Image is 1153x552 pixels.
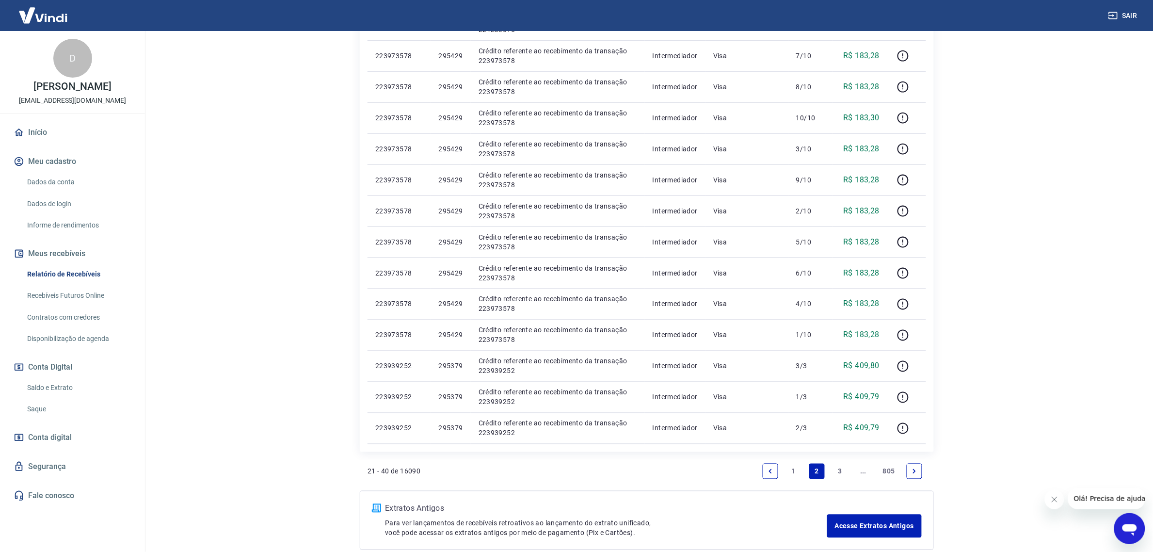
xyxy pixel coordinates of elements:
[844,112,880,124] p: R$ 183,30
[375,268,423,278] p: 223973578
[438,423,463,433] p: 295379
[479,357,637,376] p: Crédito referente ao recebimento da transação 223939252
[713,423,781,433] p: Visa
[12,456,133,477] a: Segurança
[844,391,880,403] p: R$ 409,79
[53,39,92,78] div: D
[23,264,133,284] a: Relatório de Recebíveis
[479,46,637,65] p: Crédito referente ao recebimento da transação 223973578
[653,51,698,61] p: Intermediador
[786,464,801,479] a: Page 1
[844,236,880,248] p: R$ 183,28
[23,286,133,306] a: Recebíveis Futuros Online
[796,51,825,61] p: 7/10
[438,82,463,92] p: 295429
[759,460,926,483] ul: Pagination
[438,206,463,216] p: 295429
[844,81,880,93] p: R$ 183,28
[375,51,423,61] p: 223973578
[375,392,423,402] p: 223939252
[713,392,781,402] p: Visa
[368,467,420,476] p: 21 - 40 de 16090
[1106,7,1141,25] button: Sair
[375,113,423,123] p: 223973578
[827,515,922,538] a: Acesse Extratos Antigos
[479,294,637,314] p: Crédito referente ao recebimento da transação 223973578
[856,464,871,479] a: Jump forward
[12,357,133,378] button: Conta Digital
[479,201,637,221] p: Crédito referente ao recebimento da transação 223973578
[907,464,922,479] a: Next page
[23,194,133,214] a: Dados de login
[796,237,825,247] p: 5/10
[375,144,423,154] p: 223973578
[23,215,133,235] a: Informe de rendimentos
[653,361,698,371] p: Intermediador
[19,96,126,106] p: [EMAIL_ADDRESS][DOMAIN_NAME]
[844,298,880,310] p: R$ 183,28
[375,361,423,371] p: 223939252
[375,175,423,185] p: 223973578
[653,237,698,247] p: Intermediador
[385,519,827,538] p: Para ver lançamentos de recebíveis retroativos ao lançamento do extrato unificado, você pode aces...
[375,330,423,340] p: 223973578
[375,237,423,247] p: 223973578
[385,503,827,515] p: Extratos Antigos
[713,299,781,309] p: Visa
[33,81,111,92] p: [PERSON_NAME]
[438,113,463,123] p: 295429
[12,427,133,448] a: Conta digital
[809,464,825,479] a: Page 2 is your current page
[653,268,698,278] p: Intermediador
[713,51,781,61] p: Visa
[479,170,637,190] p: Crédito referente ao recebimento da transação 223973578
[653,144,698,154] p: Intermediador
[479,77,637,97] p: Crédito referente ao recebimento da transação 223973578
[653,206,698,216] p: Intermediador
[438,175,463,185] p: 295429
[713,268,781,278] p: Visa
[479,263,637,283] p: Crédito referente ao recebimento da transação 223973578
[713,82,781,92] p: Visa
[796,206,825,216] p: 2/10
[796,144,825,154] p: 3/10
[12,151,133,172] button: Meu cadastro
[375,423,423,433] p: 223939252
[1068,488,1145,509] iframe: Mensagem da empresa
[713,175,781,185] p: Visa
[375,82,423,92] p: 223973578
[438,299,463,309] p: 295429
[713,144,781,154] p: Visa
[12,0,75,30] img: Vindi
[796,268,825,278] p: 6/10
[713,206,781,216] p: Visa
[796,361,825,371] p: 3/3
[653,423,698,433] p: Intermediador
[23,329,133,349] a: Disponibilização de agenda
[844,329,880,341] p: R$ 183,28
[796,330,825,340] p: 1/10
[844,205,880,217] p: R$ 183,28
[438,392,463,402] p: 295379
[438,330,463,340] p: 295429
[844,174,880,186] p: R$ 183,28
[479,232,637,252] p: Crédito referente ao recebimento da transação 223973578
[28,431,72,444] span: Conta digital
[6,7,81,15] span: Olá! Precisa de ajuda?
[844,143,880,155] p: R$ 183,28
[375,206,423,216] p: 223973578
[844,50,880,62] p: R$ 183,28
[713,330,781,340] p: Visa
[763,464,778,479] a: Previous page
[12,122,133,143] a: Início
[796,175,825,185] p: 9/10
[479,388,637,407] p: Crédito referente ao recebimento da transação 223939252
[12,243,133,264] button: Meus recebíveis
[479,139,637,159] p: Crédito referente ao recebimento da transação 223973578
[713,237,781,247] p: Visa
[653,175,698,185] p: Intermediador
[23,172,133,192] a: Dados da conta
[372,504,381,513] img: ícone
[713,113,781,123] p: Visa
[479,325,637,345] p: Crédito referente ao recebimento da transação 223973578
